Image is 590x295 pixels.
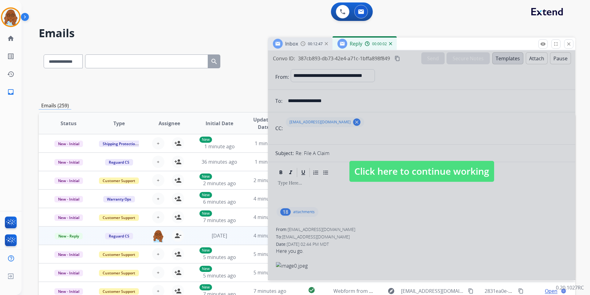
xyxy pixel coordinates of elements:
span: 36 minutes ago [202,158,237,165]
span: Warranty Ops [103,196,135,202]
span: 4 minutes ago [254,214,286,221]
span: New - Reply [55,233,83,239]
span: New - Initial [54,214,83,221]
span: 1 minute ago [204,143,235,150]
p: Emails (259) [39,102,71,110]
p: New [199,266,212,272]
span: New - Initial [54,270,83,276]
span: Customer Support [99,251,139,258]
span: New - Initial [54,159,83,165]
button: + [152,156,164,168]
mat-icon: search [210,58,218,65]
p: New [199,284,212,290]
mat-icon: person_add [174,250,182,258]
span: 00:12:47 [308,42,323,46]
span: 1 minute ago [255,140,285,147]
mat-icon: content_copy [518,288,524,294]
mat-icon: remove_red_eye [540,41,546,47]
button: + [152,211,164,223]
p: New [199,137,212,143]
span: New - Initial [54,141,83,147]
span: 7 minutes ago [203,217,236,224]
span: Reguard CS [105,159,133,165]
span: Shipping Protection [99,141,141,147]
span: Customer Support [99,177,139,184]
span: 7 minutes ago [254,288,286,294]
button: + [152,137,164,149]
button: + [152,266,164,279]
h2: Emails [39,27,575,39]
mat-icon: person_add [174,140,182,147]
span: 2 minutes ago [203,180,236,187]
span: Inbox [285,40,298,47]
button: + [152,193,164,205]
span: Reguard CS [105,233,133,239]
span: 5 minutes ago [254,251,286,257]
mat-icon: person_add [174,195,182,202]
span: + [157,213,159,221]
span: 1 minute ago [255,158,285,165]
img: agent-avatar [152,229,164,242]
mat-icon: person_add [174,269,182,276]
span: 4 minutes ago [254,232,286,239]
span: + [157,287,159,295]
span: [DATE] [212,232,227,239]
p: New [199,247,212,253]
mat-icon: close [566,41,572,47]
span: 5 minutes ago [254,269,286,276]
mat-icon: history [7,70,14,78]
p: New [199,173,212,180]
span: 5 minutes ago [203,254,236,261]
span: Updated Date [250,116,278,131]
span: Click here to continue working [349,161,494,182]
mat-icon: person_remove [174,232,182,239]
span: 2 minutes ago [254,177,286,184]
span: Open [545,287,557,295]
button: + [152,248,164,260]
span: New - Initial [54,288,83,295]
mat-icon: person_add [174,158,182,165]
span: + [157,177,159,184]
button: + [152,174,164,186]
mat-icon: person_add [174,177,182,184]
span: + [157,140,159,147]
mat-icon: content_copy [468,288,474,294]
span: 00:00:02 [372,42,387,46]
span: + [157,158,159,165]
span: Customer Support [99,214,139,221]
mat-icon: inbox [7,88,14,96]
span: 4 minutes ago [254,195,286,202]
span: Customer Support [99,270,139,276]
mat-icon: home [7,35,14,42]
span: Webform from [EMAIL_ADDRESS][DOMAIN_NAME] on [DATE] [333,288,473,294]
span: New - Initial [54,251,83,258]
span: + [157,250,159,258]
span: Type [113,120,125,127]
span: 6 minutes ago [203,198,236,205]
span: 2831ea0e-4632-4ca6-b21e-00e0fc1bf495 [485,288,577,294]
span: New - Initial [54,177,83,184]
span: + [157,269,159,276]
mat-icon: list_alt [7,53,14,60]
mat-icon: check_circle [308,286,315,294]
span: 5 minutes ago [203,272,236,279]
span: Reply [350,40,362,47]
img: avatar [2,9,19,26]
mat-icon: person_add [174,213,182,221]
span: [EMAIL_ADDRESS][DOMAIN_NAME] [401,287,464,295]
span: Assignee [159,120,180,127]
p: 0.20.1027RC [556,284,584,291]
span: Initial Date [206,120,233,127]
mat-icon: person_add [174,287,182,295]
mat-icon: explore [387,287,395,295]
mat-icon: fullscreen [553,41,559,47]
span: Status [61,120,77,127]
span: New - Initial [54,196,83,202]
span: + [157,195,159,202]
p: New [199,210,212,217]
p: New [199,192,212,198]
span: Customer Support [99,288,139,295]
